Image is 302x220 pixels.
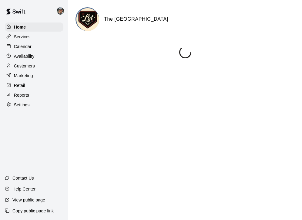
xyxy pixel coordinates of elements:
[12,197,45,203] p: View public page
[14,92,29,98] p: Reports
[14,24,26,30] p: Home
[76,8,99,31] img: The Lot TX logo
[5,100,63,109] a: Settings
[14,43,32,50] p: Calendar
[14,102,30,108] p: Settings
[5,52,63,61] a: Availability
[12,186,35,192] p: Help Center
[5,71,63,80] a: Marketing
[12,175,34,181] p: Contact Us
[5,32,63,41] a: Services
[14,82,25,88] p: Retail
[5,81,63,90] a: Retail
[57,7,64,15] img: Adam Broyles
[5,42,63,51] a: Calendar
[14,73,33,79] p: Marketing
[5,91,63,100] a: Reports
[55,5,68,17] div: Adam Broyles
[5,61,63,70] a: Customers
[14,34,31,40] p: Services
[14,53,35,59] p: Availability
[14,63,35,69] p: Customers
[12,208,54,214] p: Copy public page link
[104,15,168,23] h6: The [GEOGRAPHIC_DATA]
[5,22,63,32] a: Home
